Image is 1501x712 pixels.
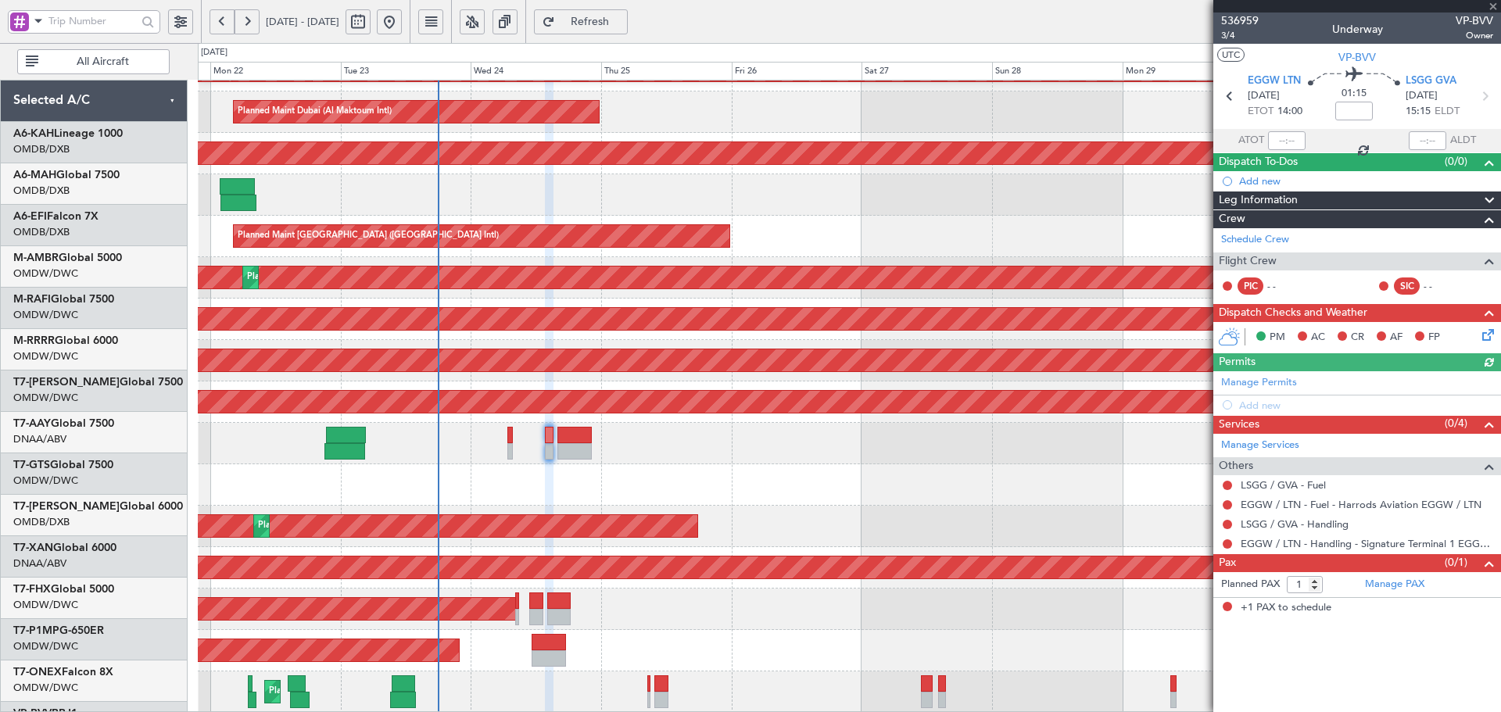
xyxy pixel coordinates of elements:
[1239,174,1493,188] div: Add new
[558,16,622,27] span: Refresh
[13,460,113,470] a: T7-GTSGlobal 7500
[13,625,104,636] a: T7-P1MPG-650ER
[1338,49,1376,66] span: VP-BVV
[13,128,123,139] a: A6-KAHLineage 1000
[1219,210,1245,228] span: Crew
[13,335,55,346] span: M-RRRR
[1428,330,1440,345] span: FP
[1219,416,1259,434] span: Services
[1241,478,1326,492] a: LSGG / GVA - Fuel
[13,142,70,156] a: OMDB/DXB
[269,680,418,703] div: Planned Maint [GEOGRAPHIC_DATA]
[1219,252,1277,270] span: Flight Crew
[13,225,70,239] a: OMDB/DXB
[1270,330,1285,345] span: PM
[238,224,499,248] div: Planned Maint [GEOGRAPHIC_DATA] ([GEOGRAPHIC_DATA] Intl)
[13,294,51,305] span: M-RAFI
[992,62,1123,81] div: Sun 28
[247,266,401,289] div: Planned Maint Dubai (Al Maktoum Intl)
[13,556,66,571] a: DNAA/ABV
[1219,153,1298,171] span: Dispatch To-Dos
[862,62,992,81] div: Sat 27
[1390,330,1402,345] span: AF
[13,418,114,429] a: T7-AAYGlobal 7500
[13,170,56,181] span: A6-MAH
[210,62,341,81] div: Mon 22
[13,211,47,222] span: A6-EFI
[238,100,392,123] div: Planned Maint Dubai (Al Maktoum Intl)
[13,667,62,678] span: T7-ONEX
[1394,277,1420,295] div: SIC
[1241,498,1481,511] a: EGGW / LTN - Fuel - Harrods Aviation EGGW / LTN
[13,474,78,488] a: OMDW/DWC
[471,62,601,81] div: Wed 24
[13,211,99,222] a: A6-EFIFalcon 7X
[13,667,113,678] a: T7-ONEXFalcon 8X
[1445,415,1467,431] span: (0/4)
[1351,330,1364,345] span: CR
[1248,73,1301,89] span: EGGW LTN
[13,252,122,263] a: M-AMBRGlobal 5000
[13,501,183,512] a: T7-[PERSON_NAME]Global 6000
[201,46,227,59] div: [DATE]
[1221,29,1259,42] span: 3/4
[1241,517,1349,531] a: LSGG / GVA - Handling
[1221,232,1289,248] a: Schedule Crew
[1406,88,1438,104] span: [DATE]
[13,418,51,429] span: T7-AAY
[13,184,70,198] a: OMDB/DXB
[13,542,53,553] span: T7-XAN
[1241,537,1493,550] a: EGGW / LTN - Handling - Signature Terminal 1 EGGW / LTN
[1267,279,1302,293] div: - -
[1238,133,1264,148] span: ATOT
[13,501,120,512] span: T7-[PERSON_NAME]
[13,267,78,281] a: OMDW/DWC
[1123,62,1253,81] div: Mon 29
[1342,86,1367,102] span: 01:15
[266,15,339,29] span: [DATE] - [DATE]
[1365,577,1424,592] a: Manage PAX
[1450,133,1476,148] span: ALDT
[1456,13,1493,29] span: VP-BVV
[13,170,120,181] a: A6-MAHGlobal 7500
[13,128,54,139] span: A6-KAH
[1248,88,1280,104] span: [DATE]
[1424,279,1459,293] div: - -
[1219,554,1236,572] span: Pax
[13,515,70,529] a: OMDB/DXB
[13,681,78,695] a: OMDW/DWC
[1221,577,1280,592] label: Planned PAX
[13,584,114,595] a: T7-FHXGlobal 5000
[13,377,120,388] span: T7-[PERSON_NAME]
[13,294,114,305] a: M-RAFIGlobal 7500
[13,542,116,553] a: T7-XANGlobal 6000
[13,625,59,636] span: T7-P1MP
[1277,104,1302,120] span: 14:00
[13,584,51,595] span: T7-FHX
[13,598,78,612] a: OMDW/DWC
[1456,29,1493,42] span: Owner
[13,639,78,653] a: OMDW/DWC
[1445,153,1467,170] span: (0/0)
[13,460,50,470] span: T7-GTS
[1241,600,1331,616] span: +1 PAX to schedule
[1238,277,1263,295] div: PIC
[258,514,412,538] div: Planned Maint Dubai (Al Maktoum Intl)
[1248,104,1274,120] span: ETOT
[1219,191,1298,209] span: Leg Information
[13,391,78,405] a: OMDW/DWC
[1332,21,1383,38] div: Underway
[534,9,628,34] button: Refresh
[1217,48,1245,62] button: UTC
[48,9,137,33] input: Trip Number
[13,252,59,263] span: M-AMBR
[1435,104,1460,120] span: ELDT
[17,49,170,74] button: All Aircraft
[1221,13,1259,29] span: 536959
[13,377,183,388] a: T7-[PERSON_NAME]Global 7500
[1219,457,1253,475] span: Others
[1219,304,1367,322] span: Dispatch Checks and Weather
[1221,438,1299,453] a: Manage Services
[13,432,66,446] a: DNAA/ABV
[1406,73,1456,89] span: LSGG GVA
